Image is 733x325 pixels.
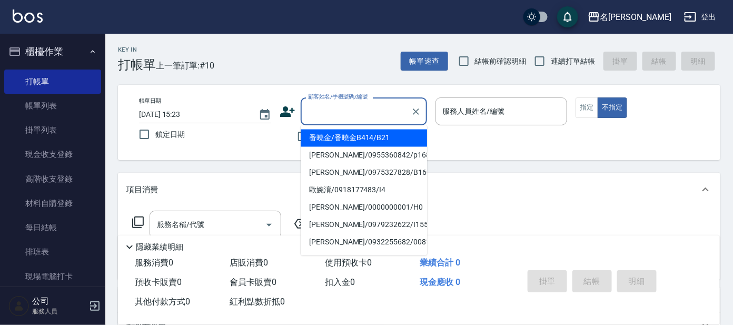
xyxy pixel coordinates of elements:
a: 每日結帳 [4,215,101,240]
h3: 打帳單 [118,57,156,72]
span: 使用預收卡 0 [325,258,372,268]
span: 鎖定日期 [155,129,185,140]
button: 櫃檯作業 [4,38,101,65]
div: 項目消費 [118,173,720,206]
a: 排班表 [4,240,101,264]
span: 店販消費 0 [230,258,269,268]
a: 帳單列表 [4,94,101,118]
div: 名[PERSON_NAME] [600,11,671,24]
span: 業績合計 0 [420,258,461,268]
span: 上一筆訂單:#10 [156,59,215,72]
a: 掛單列表 [4,118,101,142]
a: 現場電腦打卡 [4,264,101,289]
a: 現金收支登錄 [4,142,101,166]
img: Logo [13,9,43,23]
button: 不指定 [598,97,627,118]
button: 登出 [680,7,720,27]
span: 服務消費 0 [135,258,173,268]
img: Person [8,296,29,317]
button: Clear [409,104,423,119]
span: 連續打單結帳 [551,56,595,67]
a: 打帳單 [4,70,101,94]
h5: 公司 [32,296,86,307]
h2: Key In [118,46,156,53]
label: 顧客姓名/手機號碼/編號 [308,93,368,101]
span: 扣入金 0 [325,277,355,287]
input: YYYY/MM/DD hh:mm [139,106,248,123]
button: Open [261,216,278,233]
li: [PERSON_NAME]/0975327828/B160 [301,164,427,182]
li: [PERSON_NAME]/0000000001/H0 [301,199,427,216]
span: 會員卡販賣 0 [230,277,277,287]
button: 指定 [576,97,598,118]
a: 高階收支登錄 [4,167,101,191]
button: save [557,6,578,27]
span: 預收卡販賣 0 [135,277,182,287]
span: 現金應收 0 [420,277,461,287]
li: 歐婉淯/0918177483/I4 [301,182,427,199]
label: 帳單日期 [139,97,161,105]
span: 結帳前確認明細 [475,56,527,67]
p: 隱藏業績明細 [136,242,183,253]
button: 名[PERSON_NAME] [583,6,676,28]
button: Choose date, selected date is 2025-08-18 [252,102,278,127]
a: 材料自購登錄 [4,191,101,215]
span: 其他付款方式 0 [135,297,190,307]
li: 番曉金/番曉金B414/B21 [301,130,427,147]
li: [PERSON_NAME]/0926596636/P2159 [301,251,427,269]
li: [PERSON_NAME]/0932255682/00810 [301,234,427,251]
p: 項目消費 [126,184,158,195]
p: 服務人員 [32,307,86,316]
span: 紅利點數折抵 0 [230,297,285,307]
li: [PERSON_NAME]/0979232622/I155 [301,216,427,234]
li: [PERSON_NAME]/0955360842/p1688 [301,147,427,164]
button: 帳單速查 [401,52,448,71]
